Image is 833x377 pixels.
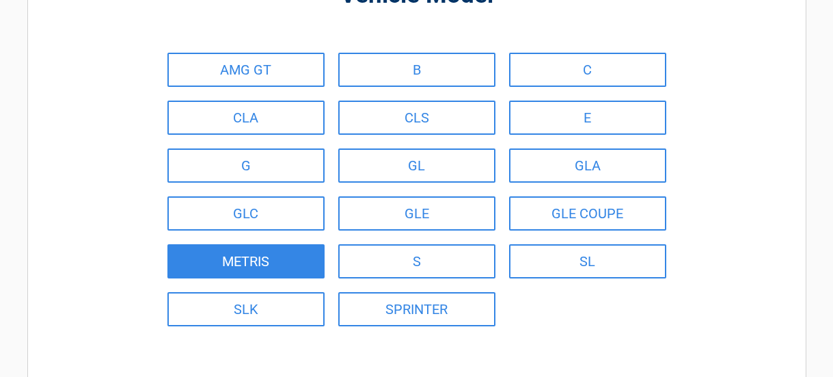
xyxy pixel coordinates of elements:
[167,53,325,87] a: AMG GT
[338,101,495,135] a: CLS
[338,196,495,231] a: GLE
[509,101,666,135] a: E
[167,244,325,278] a: METRIS
[167,196,325,231] a: GLC
[509,196,666,231] a: GLE COUPE
[338,148,495,183] a: GL
[338,53,495,87] a: B
[167,292,325,326] a: SLK
[167,101,325,135] a: CLA
[338,244,495,278] a: S
[509,53,666,87] a: C
[167,148,325,183] a: G
[509,244,666,278] a: SL
[509,148,666,183] a: GLA
[338,292,495,326] a: SPRINTER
